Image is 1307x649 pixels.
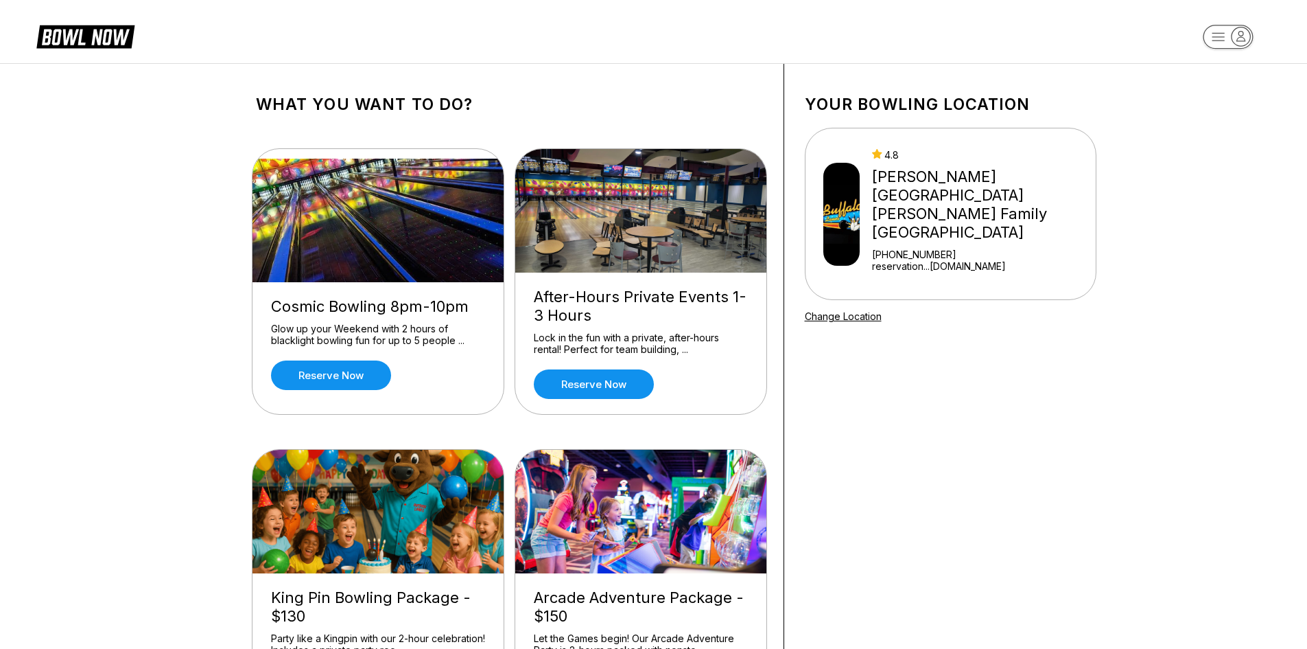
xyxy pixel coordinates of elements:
[271,323,485,347] div: Glow up your Weekend with 2 hours of blacklight bowling fun for up to 5 people ...
[256,95,763,114] h1: What you want to do?
[823,163,860,266] img: Buffaloe Lanes Mebane Family Bowling Center
[534,369,654,399] a: Reserve now
[515,149,768,273] img: After-Hours Private Events 1-3 Hours
[271,297,485,316] div: Cosmic Bowling 8pm-10pm
[534,589,748,626] div: Arcade Adventure Package - $150
[872,149,1090,161] div: 4.8
[252,450,505,573] img: King Pin Bowling Package - $130
[271,589,485,626] div: King Pin Bowling Package - $130
[515,450,768,573] img: Arcade Adventure Package - $150
[872,260,1090,272] a: reservation...[DOMAIN_NAME]
[805,310,882,322] a: Change Location
[872,249,1090,260] div: [PHONE_NUMBER]
[534,288,748,325] div: After-Hours Private Events 1-3 Hours
[252,159,505,282] img: Cosmic Bowling 8pm-10pm
[271,361,391,390] a: Reserve now
[872,168,1090,242] div: [PERSON_NAME][GEOGRAPHIC_DATA] [PERSON_NAME] Family [GEOGRAPHIC_DATA]
[534,332,748,356] div: Lock in the fun with a private, after-hours rental! Perfect for team building, ...
[805,95,1096,114] h1: Your bowling location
